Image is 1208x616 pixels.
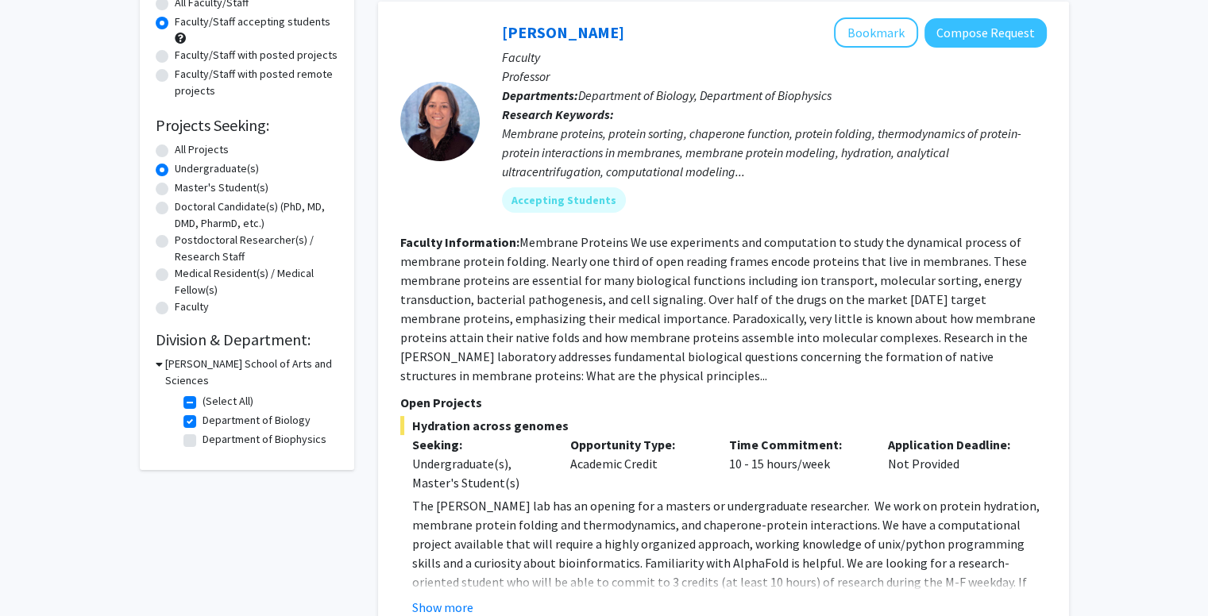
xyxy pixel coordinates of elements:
[502,48,1047,67] p: Faculty
[175,179,268,196] label: Master's Student(s)
[203,431,326,448] label: Department of Biophysics
[558,435,717,492] div: Academic Credit
[175,160,259,177] label: Undergraduate(s)
[175,265,338,298] label: Medical Resident(s) / Medical Fellow(s)
[175,198,338,232] label: Doctoral Candidate(s) (PhD, MD, DMD, PharmD, etc.)
[876,435,1035,492] div: Not Provided
[156,330,338,349] h2: Division & Department:
[400,416,1047,435] span: Hydration across genomes
[412,435,547,454] p: Seeking:
[175,232,338,265] label: Postdoctoral Researcher(s) / Research Staff
[400,393,1047,412] p: Open Projects
[834,17,918,48] button: Add Karen Fleming to Bookmarks
[175,13,330,30] label: Faculty/Staff accepting students
[502,22,624,42] a: [PERSON_NAME]
[412,454,547,492] div: Undergraduate(s), Master's Student(s)
[12,545,68,604] iframe: Chat
[729,435,864,454] p: Time Commitment:
[175,141,229,158] label: All Projects
[175,66,338,99] label: Faculty/Staff with posted remote projects
[502,124,1047,181] div: Membrane proteins, protein sorting, chaperone function, protein folding, thermodynamics of protei...
[570,435,705,454] p: Opportunity Type:
[502,67,1047,86] p: Professor
[717,435,876,492] div: 10 - 15 hours/week
[165,356,338,389] h3: [PERSON_NAME] School of Arts and Sciences
[156,116,338,135] h2: Projects Seeking:
[203,412,311,429] label: Department of Biology
[888,435,1023,454] p: Application Deadline:
[578,87,832,103] span: Department of Biology, Department of Biophysics
[400,234,519,250] b: Faculty Information:
[924,18,1047,48] button: Compose Request to Karen Fleming
[502,87,578,103] b: Departments:
[203,393,253,410] label: (Select All)
[175,47,338,64] label: Faculty/Staff with posted projects
[502,187,626,213] mat-chip: Accepting Students
[175,298,209,315] label: Faculty
[502,106,614,122] b: Research Keywords:
[400,234,1036,383] fg-read-more: Membrane Proteins We use experiments and computation to study the dynamical process of membrane p...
